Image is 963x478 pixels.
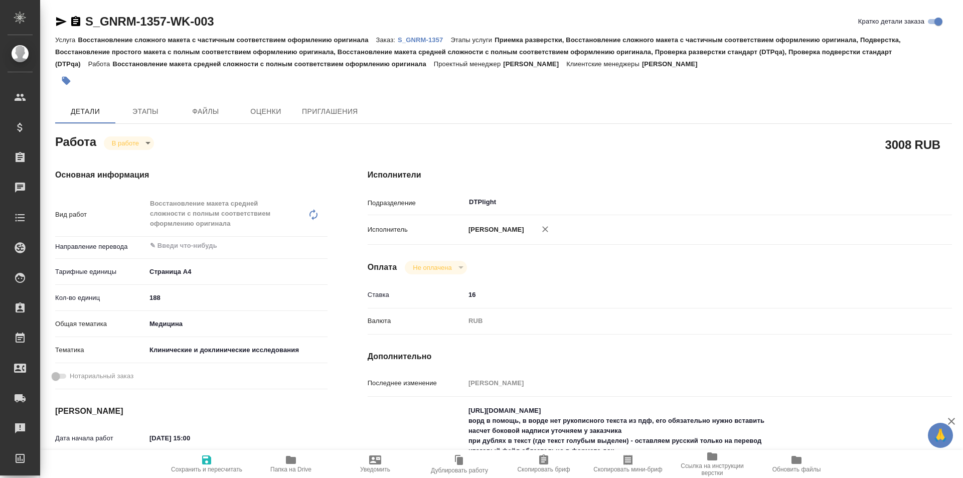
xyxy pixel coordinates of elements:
span: Нотариальный заказ [70,371,133,381]
button: Скопировать мини-бриф [586,450,670,478]
span: Этапы [121,105,170,118]
p: Восстановление сложного макета с частичным соответствием оформлению оригинала [78,36,376,44]
button: Папка на Drive [249,450,333,478]
button: 🙏 [928,423,953,448]
div: В работе [104,136,154,150]
span: 🙏 [932,425,949,446]
p: [PERSON_NAME] [642,60,705,68]
a: S_GNRM-1357-WK-003 [85,15,214,28]
div: RUB [465,312,903,330]
p: Этапы услуги [450,36,495,44]
span: Скопировать бриф [517,466,570,473]
span: Скопировать мини-бриф [593,466,662,473]
p: Приемка разверстки, Восстановление сложного макета с частичным соответствием оформлению оригинала... [55,36,901,68]
p: Тематика [55,345,146,355]
button: Скопировать ссылку [70,16,82,28]
p: Ставка [368,290,465,300]
h4: Дополнительно [368,351,952,363]
p: Валюта [368,316,465,326]
button: Удалить исполнителя [534,218,556,240]
h4: Основная информация [55,169,328,181]
p: Проектный менеджер [434,60,503,68]
p: Кол-во единиц [55,293,146,303]
p: [PERSON_NAME] [465,225,524,235]
button: Сохранить и пересчитать [165,450,249,478]
p: Направление перевода [55,242,146,252]
button: Open [322,245,324,247]
a: S_GNRM-1357 [398,35,450,44]
input: ✎ Введи что-нибудь [465,287,903,302]
input: ✎ Введи что-нибудь [146,431,234,445]
span: Кратко детали заказа [858,17,924,27]
button: В работе [109,139,142,147]
h4: Оплата [368,261,397,273]
span: Ссылка на инструкции верстки [676,462,748,476]
span: Файлы [182,105,230,118]
div: В работе [405,261,466,274]
h2: Работа [55,132,96,150]
span: Оценки [242,105,290,118]
p: S_GNRM-1357 [398,36,450,44]
p: Услуга [55,36,78,44]
p: Клиентские менеджеры [566,60,642,68]
span: Сохранить и пересчитать [171,466,242,473]
span: Приглашения [302,105,358,118]
input: ✎ Введи что-нибудь [149,240,291,252]
p: Работа [88,60,113,68]
button: Open [898,201,900,203]
span: Обновить файлы [772,466,821,473]
p: [PERSON_NAME] [503,60,566,68]
div: Клинические и доклинические исследования [146,342,328,359]
p: Тарифные единицы [55,267,146,277]
button: Уведомить [333,450,417,478]
p: Последнее изменение [368,378,465,388]
h2: 3008 RUB [885,136,940,153]
p: Подразделение [368,198,465,208]
h4: [PERSON_NAME] [55,405,328,417]
input: Пустое поле [465,376,903,390]
span: Дублировать работу [431,467,488,474]
button: Обновить файлы [754,450,839,478]
p: Исполнитель [368,225,465,235]
p: Дата начала работ [55,433,146,443]
p: Общая тематика [55,319,146,329]
button: Скопировать ссылку для ЯМессенджера [55,16,67,28]
button: Ссылка на инструкции верстки [670,450,754,478]
p: Заказ: [376,36,398,44]
input: ✎ Введи что-нибудь [146,290,328,305]
span: Уведомить [360,466,390,473]
h4: Исполнители [368,169,952,181]
span: Детали [61,105,109,118]
span: Папка на Drive [270,466,311,473]
button: Скопировать бриф [502,450,586,478]
div: Медицина [146,315,328,333]
button: Дублировать работу [417,450,502,478]
button: Добавить тэг [55,70,77,92]
p: Вид работ [55,210,146,220]
div: Страница А4 [146,263,328,280]
p: Восстановление макета средней сложности с полным соответствием оформлению оригинала [112,60,433,68]
button: Не оплачена [410,263,454,272]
